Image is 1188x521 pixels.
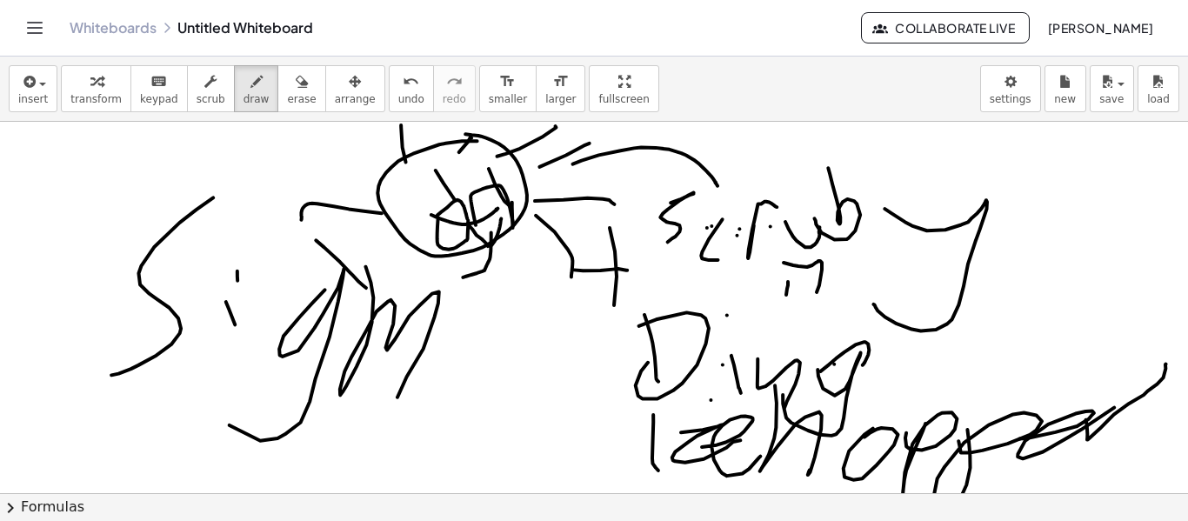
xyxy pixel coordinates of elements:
[1047,20,1153,36] span: [PERSON_NAME]
[150,71,167,92] i: keyboard
[61,65,131,112] button: transform
[1099,93,1124,105] span: save
[479,65,537,112] button: format_sizesmaller
[433,65,476,112] button: redoredo
[244,93,270,105] span: draw
[197,93,225,105] span: scrub
[140,93,178,105] span: keypad
[403,71,419,92] i: undo
[552,71,569,92] i: format_size
[287,93,316,105] span: erase
[9,65,57,112] button: insert
[1147,93,1170,105] span: load
[18,93,48,105] span: insert
[325,65,385,112] button: arrange
[1090,65,1134,112] button: save
[598,93,649,105] span: fullscreen
[861,12,1030,43] button: Collaborate Live
[545,93,576,105] span: larger
[499,71,516,92] i: format_size
[980,65,1041,112] button: settings
[1045,65,1086,112] button: new
[70,19,157,37] a: Whiteboards
[335,93,376,105] span: arrange
[990,93,1031,105] span: settings
[70,93,122,105] span: transform
[876,20,1015,36] span: Collaborate Live
[446,71,463,92] i: redo
[489,93,527,105] span: smaller
[589,65,658,112] button: fullscreen
[1033,12,1167,43] button: [PERSON_NAME]
[130,65,188,112] button: keyboardkeypad
[234,65,279,112] button: draw
[398,93,424,105] span: undo
[1138,65,1179,112] button: load
[187,65,235,112] button: scrub
[1054,93,1076,105] span: new
[389,65,434,112] button: undoundo
[21,14,49,42] button: Toggle navigation
[536,65,585,112] button: format_sizelarger
[443,93,466,105] span: redo
[277,65,325,112] button: erase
